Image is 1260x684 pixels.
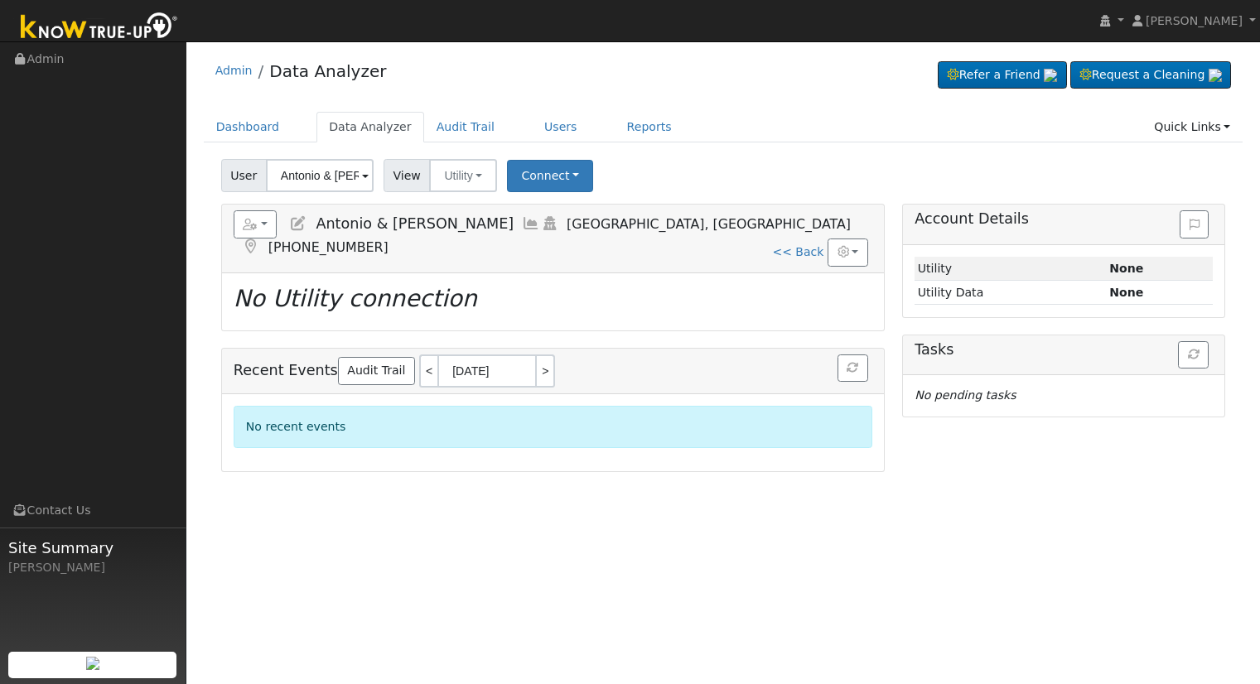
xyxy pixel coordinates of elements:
[915,388,1016,402] i: No pending tasks
[915,281,1106,305] td: Utility Data
[204,112,292,142] a: Dashboard
[86,657,99,670] img: retrieve
[316,215,514,232] span: Antonio & [PERSON_NAME]
[8,537,177,559] span: Site Summary
[384,159,431,192] span: View
[12,9,186,46] img: Know True-Up
[532,112,590,142] a: Users
[269,61,386,81] a: Data Analyzer
[938,61,1067,89] a: Refer a Friend
[316,112,424,142] a: Data Analyzer
[1180,210,1209,238] button: Issue History
[221,159,267,192] span: User
[838,354,868,383] button: Refresh
[1146,14,1243,27] span: [PERSON_NAME]
[8,559,177,576] div: [PERSON_NAME]
[429,159,497,192] button: Utility
[338,357,415,385] a: Audit Trail
[772,245,823,258] a: << Back
[915,210,1213,228] h5: Account Details
[915,257,1106,281] td: Utility
[234,285,477,312] i: No Utility connection
[424,112,507,142] a: Audit Trail
[242,238,260,255] a: Map
[507,160,593,192] button: Connect
[615,112,684,142] a: Reports
[289,215,307,232] a: Edit User (1548)
[1109,286,1143,299] strong: None
[537,354,555,388] a: >
[1070,61,1231,89] a: Request a Cleaning
[215,64,253,77] a: Admin
[1142,112,1243,142] a: Quick Links
[234,354,872,388] h5: Recent Events
[1044,69,1057,82] img: retrieve
[419,354,437,388] a: <
[522,215,540,232] a: Multi-Series Graph
[915,341,1213,359] h5: Tasks
[1178,341,1209,369] button: Refresh
[266,159,374,192] input: Select a User
[567,216,851,232] span: [GEOGRAPHIC_DATA], [GEOGRAPHIC_DATA]
[234,406,872,448] div: No recent events
[1109,262,1143,275] strong: ID: null, authorized: None
[268,239,389,255] span: [PHONE_NUMBER]
[540,215,558,232] a: Login As (last 12/01/2024 3:13:24 PM)
[1209,69,1222,82] img: retrieve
